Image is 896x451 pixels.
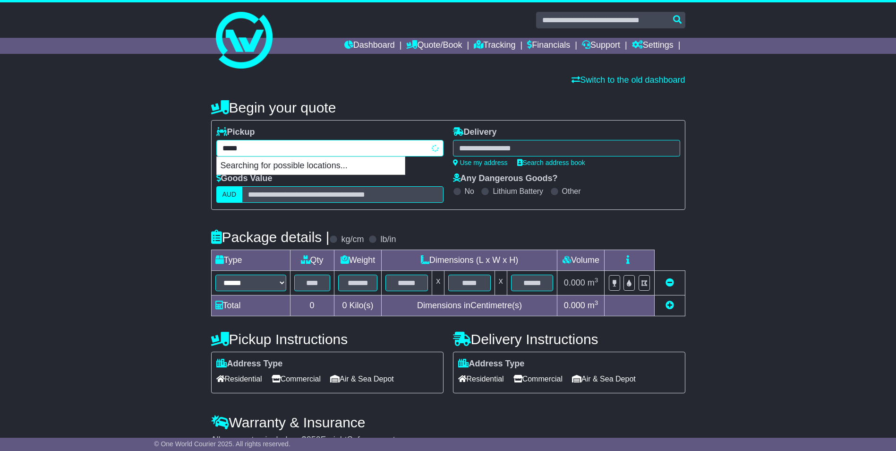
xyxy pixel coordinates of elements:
sup: 3 [595,299,598,306]
td: x [432,271,444,295]
a: Use my address [453,159,508,166]
a: Remove this item [666,278,674,287]
span: Residential [458,372,504,386]
label: Lithium Battery [493,187,543,196]
span: Air & Sea Depot [572,372,636,386]
h4: Delivery Instructions [453,331,685,347]
a: Dashboard [344,38,395,54]
label: Delivery [453,127,497,138]
a: Financials [527,38,570,54]
td: Weight [334,250,382,271]
td: Volume [557,250,605,271]
p: Searching for possible locations... [217,157,405,175]
h4: Package details | [211,229,330,245]
label: Any Dangerous Goods? [453,173,558,184]
label: Other [562,187,581,196]
a: Add new item [666,301,674,310]
label: Pickup [216,127,255,138]
label: Goods Value [216,173,273,184]
td: Total [211,295,290,316]
typeahead: Please provide city [216,140,444,156]
label: No [465,187,474,196]
label: Address Type [458,359,525,369]
span: Air & Sea Depot [330,372,394,386]
div: All our quotes include a $ FreightSafe warranty. [211,435,685,445]
span: 250 [307,435,321,444]
h4: Warranty & Insurance [211,415,685,430]
a: Support [582,38,620,54]
label: lb/in [380,234,396,245]
label: kg/cm [341,234,364,245]
a: Settings [632,38,674,54]
a: Search address book [517,159,585,166]
h4: Pickup Instructions [211,331,444,347]
span: 0 [342,301,347,310]
a: Quote/Book [406,38,462,54]
td: 0 [290,295,334,316]
td: Qty [290,250,334,271]
span: 0.000 [564,301,585,310]
label: Address Type [216,359,283,369]
span: m [588,278,598,287]
td: Kilo(s) [334,295,382,316]
sup: 3 [595,277,598,284]
a: Tracking [474,38,515,54]
td: Dimensions in Centimetre(s) [382,295,557,316]
td: Dimensions (L x W x H) [382,250,557,271]
span: Commercial [513,372,563,386]
span: m [588,301,598,310]
label: AUD [216,186,243,203]
span: © One World Courier 2025. All rights reserved. [154,440,290,448]
a: Switch to the old dashboard [572,75,685,85]
td: x [495,271,507,295]
span: Residential [216,372,262,386]
td: Type [211,250,290,271]
span: Commercial [272,372,321,386]
h4: Begin your quote [211,100,685,115]
span: 0.000 [564,278,585,287]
